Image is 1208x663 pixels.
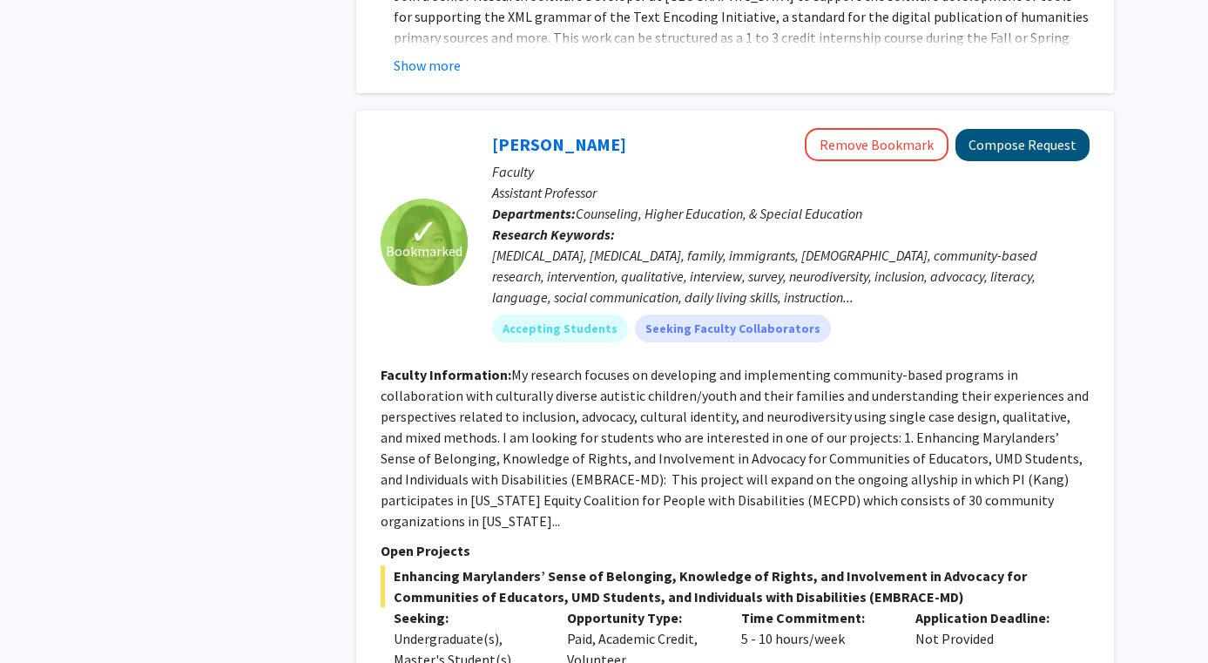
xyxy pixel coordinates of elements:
span: Enhancing Marylanders’ Sense of Belonging, Knowledge of Rights, and Involvement in Advocacy for C... [381,565,1090,607]
button: Remove Bookmark [805,128,948,161]
mat-chip: Seeking Faculty Collaborators [635,315,831,342]
span: ✓ [409,223,439,240]
p: Time Commitment: [741,607,889,628]
p: Opportunity Type: [567,607,715,628]
div: [MEDICAL_DATA], [MEDICAL_DATA], family, immigrants, [DEMOGRAPHIC_DATA], community-based research,... [492,245,1090,308]
p: Assistant Professor [492,182,1090,203]
p: Application Deadline: [915,607,1063,628]
b: Faculty Information: [381,366,511,383]
button: Compose Request to Veronica Kang [955,129,1090,161]
span: Bookmarked [386,240,462,261]
mat-chip: Accepting Students [492,315,628,342]
p: Faculty [492,161,1090,182]
b: Research Keywords: [492,226,615,243]
iframe: Chat [13,585,74,650]
span: Counseling, Higher Education, & Special Education [576,205,862,222]
a: [PERSON_NAME] [492,133,626,155]
fg-read-more: My research focuses on developing and implementing community-based programs in collaboration with... [381,366,1089,530]
button: Show more [394,55,461,76]
p: Seeking: [394,607,542,628]
p: Open Projects [381,540,1090,561]
b: Departments: [492,205,576,222]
